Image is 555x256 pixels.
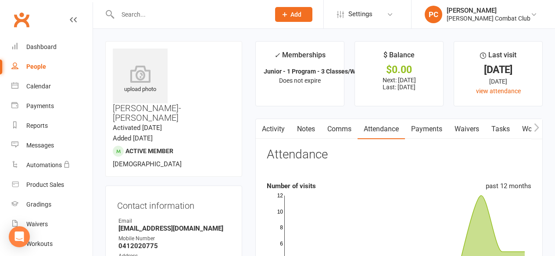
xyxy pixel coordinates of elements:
input: Search... [115,8,264,21]
a: Waivers [448,119,485,139]
div: Automations [26,161,62,168]
strong: Junior - 1 Program - 3 Classes/Week [264,68,365,75]
time: Added [DATE] [113,134,153,142]
span: Settings [348,4,372,24]
div: [PERSON_NAME] [447,7,530,14]
a: Attendance [358,119,405,139]
a: Reports [11,116,93,136]
div: $ Balance [383,49,415,65]
a: Payments [11,96,93,116]
span: Does not expire [279,77,321,84]
div: Reports [26,122,48,129]
div: [DATE] [462,65,534,74]
time: Activated [DATE] [113,124,162,132]
span: [DEMOGRAPHIC_DATA] [113,160,182,168]
strong: 0412020775 [118,242,230,250]
a: Clubworx [11,9,32,31]
h3: [PERSON_NAME]-[PERSON_NAME] [113,49,235,123]
a: Waivers [11,214,93,234]
a: People [11,57,93,77]
a: Messages [11,136,93,155]
button: Add [275,7,312,22]
a: Tasks [485,119,516,139]
a: Payments [405,119,448,139]
a: Notes [291,119,321,139]
div: Open Intercom Messenger [9,226,30,247]
a: Activity [256,119,291,139]
div: past 12 months [486,181,531,191]
p: Next: [DATE] Last: [DATE] [363,77,435,91]
span: Active member [125,147,173,154]
div: [PERSON_NAME] Combat Club [447,14,530,22]
a: Comms [321,119,358,139]
span: Add [290,11,301,18]
div: Dashboard [26,43,57,50]
div: Messages [26,142,54,149]
div: Gradings [26,201,51,208]
a: Gradings [11,195,93,214]
i: ✓ [274,51,280,60]
a: Automations [11,155,93,175]
div: Memberships [274,49,326,66]
div: Last visit [480,49,516,65]
a: view attendance [476,88,521,95]
strong: Number of visits [267,182,316,190]
div: Calendar [26,83,51,90]
div: Product Sales [26,181,64,188]
div: Payments [26,102,54,109]
div: $0.00 [363,65,435,74]
a: Workouts [11,234,93,254]
div: upload photo [113,65,168,94]
div: Workouts [26,240,53,247]
div: [DATE] [462,77,534,86]
h3: Contact information [117,197,230,210]
div: Mobile Number [118,235,230,243]
a: Calendar [11,77,93,96]
div: Waivers [26,221,48,228]
h3: Attendance [267,148,328,161]
div: PC [425,6,442,23]
strong: [EMAIL_ADDRESS][DOMAIN_NAME] [118,224,230,232]
div: People [26,63,46,70]
div: Email [118,217,230,225]
a: Dashboard [11,37,93,57]
a: Product Sales [11,175,93,195]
